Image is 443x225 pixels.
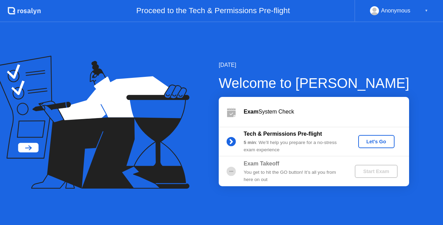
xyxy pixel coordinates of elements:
b: Tech & Permissions Pre-flight [244,131,322,137]
div: Let's Go [361,139,392,144]
div: You get to hit the GO button! It’s all you from here on out [244,169,343,183]
b: Exam Takeoff [244,161,279,166]
div: [DATE] [219,61,409,69]
button: Start Exam [355,165,397,178]
div: Welcome to [PERSON_NAME] [219,73,409,93]
div: Start Exam [358,169,395,174]
b: Exam [244,109,259,115]
div: : We’ll help you prepare for a no-stress exam experience [244,139,343,153]
div: System Check [244,108,409,116]
button: Let's Go [358,135,395,148]
div: ▼ [425,6,428,15]
b: 5 min [244,140,256,145]
div: Anonymous [381,6,410,15]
